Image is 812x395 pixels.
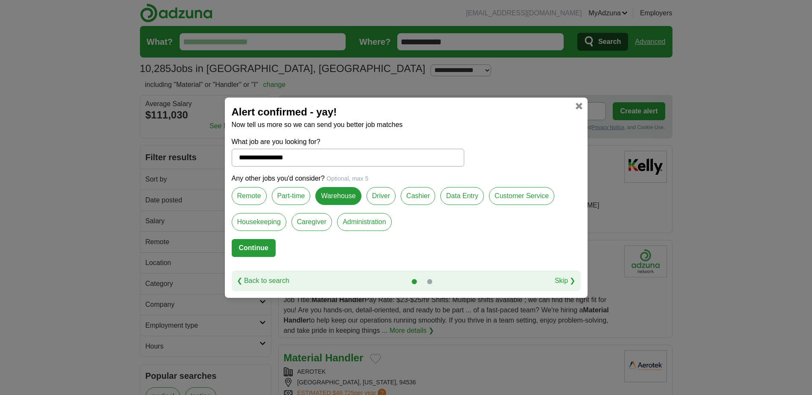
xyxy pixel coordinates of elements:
[291,213,332,231] label: Caregiver
[401,187,435,205] label: Cashier
[232,120,581,130] p: Now tell us more so we can send you better job matches
[489,187,554,205] label: Customer Service
[232,104,581,120] h2: Alert confirmed - yay!
[232,173,581,184] p: Any other jobs you'd consider?
[232,137,464,147] label: What job are you looking for?
[367,187,396,205] label: Driver
[237,276,289,286] a: ❮ Back to search
[337,213,391,231] label: Administration
[440,187,484,205] label: Data Entry
[232,187,267,205] label: Remote
[315,187,361,205] label: Warehouse
[232,239,276,257] button: Continue
[326,175,368,182] span: Optional, max 5
[232,213,286,231] label: Housekeeping
[555,276,576,286] a: Skip ❯
[272,187,311,205] label: Part-time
